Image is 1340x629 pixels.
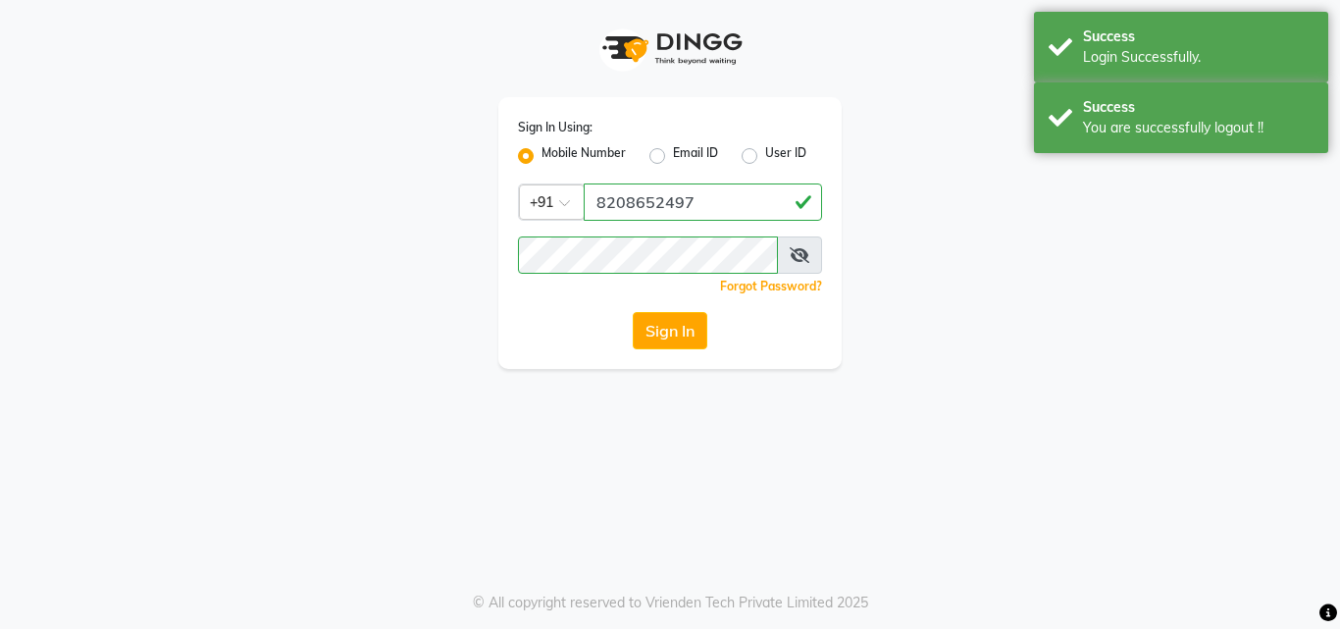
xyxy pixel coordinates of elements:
[720,279,822,293] a: Forgot Password?
[584,183,822,221] input: Username
[1083,26,1314,47] div: Success
[1083,118,1314,138] div: You are successfully logout !!
[1083,97,1314,118] div: Success
[518,119,593,136] label: Sign In Using:
[673,144,718,168] label: Email ID
[518,236,778,274] input: Username
[633,312,707,349] button: Sign In
[1083,47,1314,68] div: Login Successfully.
[765,144,806,168] label: User ID
[592,20,748,78] img: logo1.svg
[541,144,626,168] label: Mobile Number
